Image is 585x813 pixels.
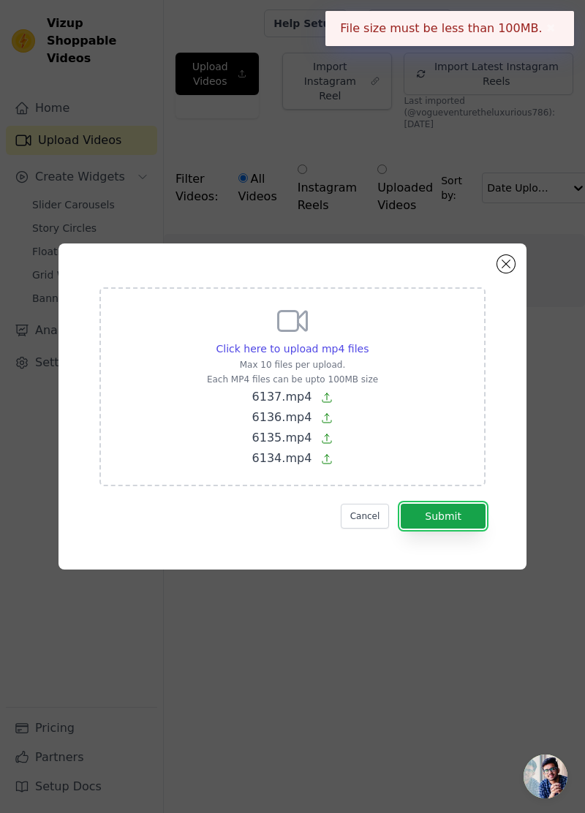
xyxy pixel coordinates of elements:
[252,431,312,445] span: 6135.mp4
[524,755,567,798] a: Open chat
[543,20,559,37] button: Close
[216,343,369,355] span: Click here to upload mp4 files
[497,255,515,273] button: Close modal
[401,504,486,529] button: Submit
[207,359,378,371] p: Max 10 files per upload.
[252,390,312,404] span: 6137.mp4
[325,11,574,46] div: File size must be less than 100MB.
[341,504,390,529] button: Cancel
[252,451,312,465] span: 6134.mp4
[207,374,378,385] p: Each MP4 files can be upto 100MB size
[252,410,312,424] span: 6136.mp4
